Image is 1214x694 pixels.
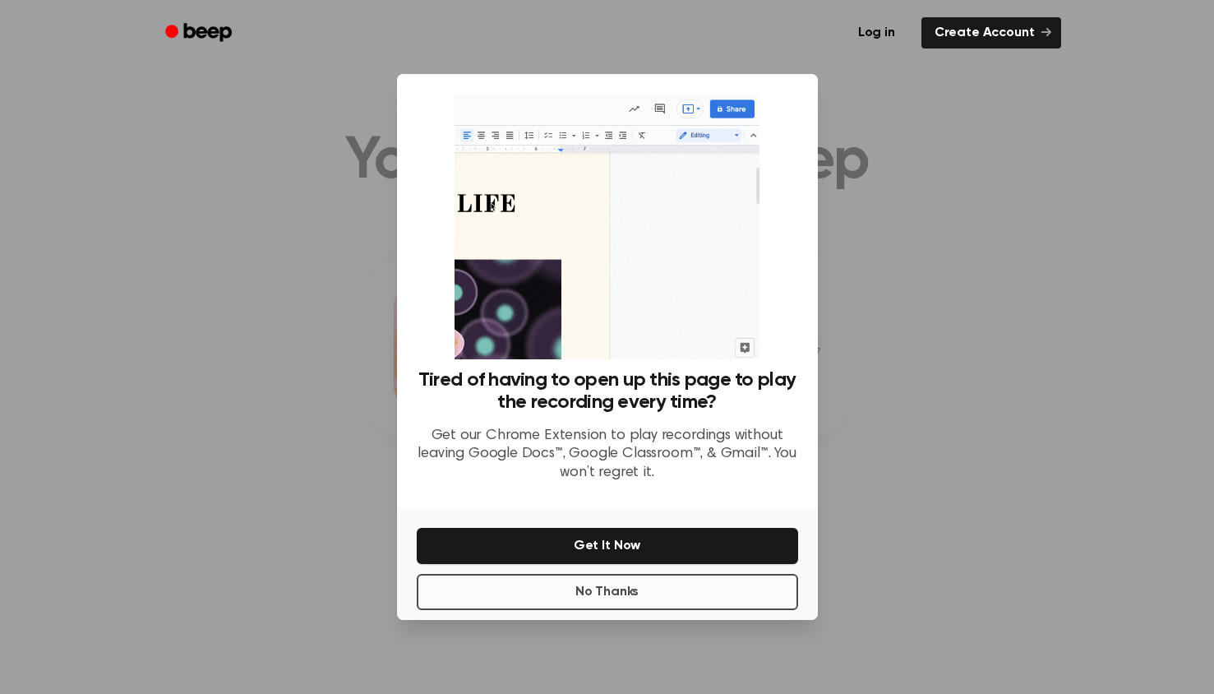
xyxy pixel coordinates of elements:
a: Beep [154,17,247,49]
a: Create Account [921,17,1061,49]
img: Beep extension in action [455,94,759,359]
p: Get our Chrome Extension to play recordings without leaving Google Docs™, Google Classroom™, & Gm... [417,427,798,483]
button: Get It Now [417,528,798,564]
h3: Tired of having to open up this page to play the recording every time? [417,369,798,414]
a: Log in [842,14,912,52]
button: No Thanks [417,574,798,610]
